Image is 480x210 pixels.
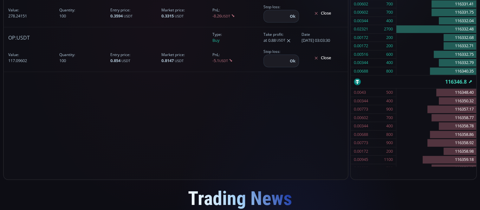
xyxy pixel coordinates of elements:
[219,58,228,63] small: USDT
[354,130,368,139] div: 0.00688
[396,34,476,42] div: 116332.68
[263,37,299,44] div: at 0.88
[396,139,476,147] div: 116358.92
[58,5,109,22] span: 100
[152,16,172,20] div: 116346.80
[384,156,393,164] div: 1100
[354,97,368,105] div: 0.00344
[354,34,368,42] div: 0.00172
[386,42,393,50] div: 200
[7,5,58,22] span: 278.24151
[386,164,393,172] div: 700
[221,14,230,18] small: USDT
[396,114,476,122] div: 116358.77
[354,17,368,25] div: 0.00344
[386,122,393,130] div: 400
[125,16,128,20] div: L
[302,53,343,63] button: Close
[354,59,368,67] div: 0.00344
[110,13,123,19] b: 0.3594
[7,49,58,67] span: 117.09602
[21,23,34,28] div: Volume
[8,34,30,41] span: :USDT
[354,67,368,75] div: 0.00688
[396,97,476,105] div: 116350.32
[354,164,368,172] div: 0.00602
[41,15,60,20] div: Bitcoin
[175,58,184,63] small: USDT
[396,122,476,130] div: 116358.78
[121,58,130,63] small: USDT
[54,3,57,9] div: D
[79,16,99,20] div: 116447.60
[58,49,109,67] span: 100
[386,50,393,59] div: 600
[354,42,368,50] div: 0.00172
[175,14,184,18] small: USDT
[188,187,292,210] span: Trading News
[396,8,476,17] div: 116331.75
[174,16,207,20] div: −100.79 (−0.09%)
[396,130,476,139] div: 116358.86
[211,29,262,46] span: Buy
[354,114,368,122] div: 0.00602
[384,25,393,33] div: 2700
[6,85,11,91] div: 
[386,130,393,139] div: 800
[396,50,476,59] div: 116332.75
[161,13,174,19] b: 0.3315
[354,50,368,59] div: 0.00516
[354,156,368,164] div: 0.00945
[37,23,47,28] div: 13.57
[396,156,476,164] div: 116359.18
[354,105,368,113] div: 0.00773
[354,139,368,147] div: 0.00773
[396,17,476,25] div: 116332.04
[396,25,476,34] div: 116332.48
[31,15,41,20] div: 1D
[288,57,297,64] button: Ok
[396,59,476,67] div: 116332.79
[104,16,123,20] div: 116470.52
[288,13,297,20] button: Ok
[386,147,393,156] div: 200
[85,3,104,9] div: Compare
[386,8,393,16] div: 700
[149,16,152,20] div: C
[65,15,70,20] div: Market open
[386,34,393,42] div: 200
[386,97,393,105] div: 400
[354,147,368,156] div: 0.00172
[101,16,104,20] div: H
[396,105,476,114] div: 116357.17
[396,164,476,173] div: 116359.42
[396,88,476,97] div: 116348.40
[354,25,368,33] div: 0.02321
[386,105,393,113] div: 900
[396,147,476,156] div: 116358.98
[386,59,393,67] div: 400
[21,15,31,20] div: BTC
[300,29,345,46] span: [DATE] 03:03:30
[161,58,174,63] b: 0.8147
[386,114,393,122] div: 700
[386,17,393,25] div: 400
[75,16,79,20] div: O
[386,67,393,75] div: 800
[351,75,476,88] div: 116346.8
[396,42,476,50] div: 116332.71
[8,34,15,41] b: OP
[211,5,262,22] span: -8.26
[396,67,476,75] div: 116340.35
[110,58,120,63] b: 0.854
[124,14,133,18] small: USDT
[386,88,393,97] div: 500
[386,139,393,147] div: 900
[354,88,366,97] div: 0.0043
[302,8,343,18] button: Close
[211,49,262,67] span: -5.1
[276,38,285,43] small: USDT
[354,122,368,130] div: 0.00344
[118,3,138,9] div: Indicators
[354,8,368,16] div: 0.00602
